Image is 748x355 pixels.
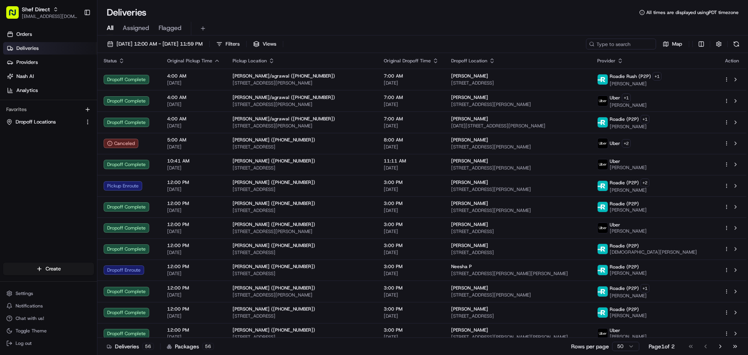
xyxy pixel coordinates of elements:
span: [DATE] [167,101,220,108]
a: 📗Knowledge Base [5,150,63,164]
img: uber-new-logo.jpeg [598,223,608,233]
span: 7:00 AM [384,116,439,122]
span: 3:00 PM [384,242,439,249]
span: Orders [16,31,32,38]
span: [PERSON_NAME] [610,334,647,340]
button: Start new chat [132,77,142,86]
img: roadie-logo-v2.jpg [598,307,608,318]
span: 11:11 AM [384,158,439,164]
div: Packages [167,343,214,350]
button: Log out [3,338,94,349]
span: 3:00 PM [384,179,439,185]
span: 12:00 PM [167,221,220,228]
span: [PERSON_NAME] [451,327,488,333]
span: [STREET_ADDRESS][PERSON_NAME] [233,123,371,129]
span: [DATE] [384,270,439,277]
span: [STREET_ADDRESS][PERSON_NAME] [233,101,371,108]
span: Pickup Location [233,58,267,64]
span: [DATE] [167,292,220,298]
button: Settings [3,288,94,299]
span: [DATE] 12:00 AM - [DATE] 11:59 PM [116,41,203,48]
img: Shef Support [8,113,20,126]
span: [DATE] [384,165,439,171]
span: [PERSON_NAME] [451,137,488,143]
span: 8:00 AM [384,137,439,143]
span: Toggle Theme [16,328,47,334]
span: Roadie (P2P) [610,180,639,186]
button: Shef Direct [22,5,50,13]
span: [PERSON_NAME]/agrawal ([PHONE_NUMBER]) [233,94,335,101]
span: [PERSON_NAME] [451,158,488,164]
span: [PERSON_NAME] ([PHONE_NUMBER]) [233,200,315,207]
span: Original Pickup Time [167,58,212,64]
div: Deliveries [107,343,154,350]
button: Filters [213,39,243,49]
button: Map [659,39,686,49]
span: [STREET_ADDRESS] [233,313,371,319]
span: Knowledge Base [16,153,60,161]
img: uber-new-logo.jpeg [598,159,608,170]
span: [PERSON_NAME] [610,81,662,87]
button: [EMAIL_ADDRESS][DOMAIN_NAME] [22,13,78,19]
div: 📗 [8,154,14,160]
span: [PERSON_NAME] [610,270,647,276]
span: [DATE] [384,292,439,298]
button: Toggle Theme [3,325,94,336]
span: All [107,23,113,33]
span: Uber [610,222,620,228]
img: 1736555255976-a54dd68f-1ca7-489b-9aae-adbdc363a1c4 [8,74,22,88]
span: [PERSON_NAME] ([PHONE_NUMBER]) [233,263,315,270]
span: Original Dropoff Time [384,58,431,64]
span: Roadie (P2P) [610,306,639,313]
span: [STREET_ADDRESS][PERSON_NAME][PERSON_NAME] [451,334,585,340]
span: [DATE] [167,186,220,193]
button: +1 [653,72,662,81]
span: [STREET_ADDRESS][PERSON_NAME] [451,144,585,150]
span: [DATE] [384,228,439,235]
img: roadie-logo-v2.jpg [598,74,608,85]
a: Deliveries [3,42,97,55]
span: All times are displayed using PDT timezone [646,9,739,16]
span: 10:41 AM [167,158,220,164]
button: +2 [622,139,631,148]
span: [STREET_ADDRESS] [233,270,371,277]
img: 8571987876998_91fb9ceb93ad5c398215_72.jpg [16,74,30,88]
span: [DATE] [384,313,439,319]
span: Dropoff Locations [16,118,56,125]
button: Canceled [104,139,138,148]
span: 4:00 AM [167,116,220,122]
span: [STREET_ADDRESS][PERSON_NAME] [451,186,585,193]
span: [STREET_ADDRESS][PERSON_NAME][PERSON_NAME] [451,270,585,277]
span: Dropoff Location [451,58,487,64]
span: [STREET_ADDRESS] [233,207,371,214]
span: Roadie (P2P) [610,243,639,249]
span: [DATE] [167,123,220,129]
p: Welcome 👋 [8,31,142,44]
span: Neesha P [451,263,472,270]
span: [PERSON_NAME] [451,306,488,312]
span: [PERSON_NAME] [610,124,649,130]
span: [PERSON_NAME] ([PHONE_NUMBER]) [233,179,315,185]
span: [STREET_ADDRESS][PERSON_NAME] [451,165,585,171]
a: Dropoff Locations [6,118,81,125]
button: Views [250,39,280,49]
span: 3:00 PM [384,200,439,207]
span: Roadie Rush (P2P) [610,73,651,79]
span: [DATE] [384,123,439,129]
span: Assigned [123,23,149,33]
span: [PERSON_NAME]/agrawal ([PHONE_NUMBER]) [233,116,335,122]
span: [PERSON_NAME] [610,207,647,213]
input: Type to search [586,39,656,49]
div: Page 1 of 2 [649,343,675,350]
div: 💻 [66,154,72,160]
button: Shef Direct[EMAIL_ADDRESS][DOMAIN_NAME] [3,3,81,22]
span: 12:00 PM [167,306,220,312]
span: [STREET_ADDRESS][PERSON_NAME] [451,207,585,214]
span: Deliveries [16,45,39,52]
span: [DATE] [167,207,220,214]
div: 56 [142,343,154,350]
span: [STREET_ADDRESS] [233,334,371,340]
span: Roadie (P2P) [610,116,639,122]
